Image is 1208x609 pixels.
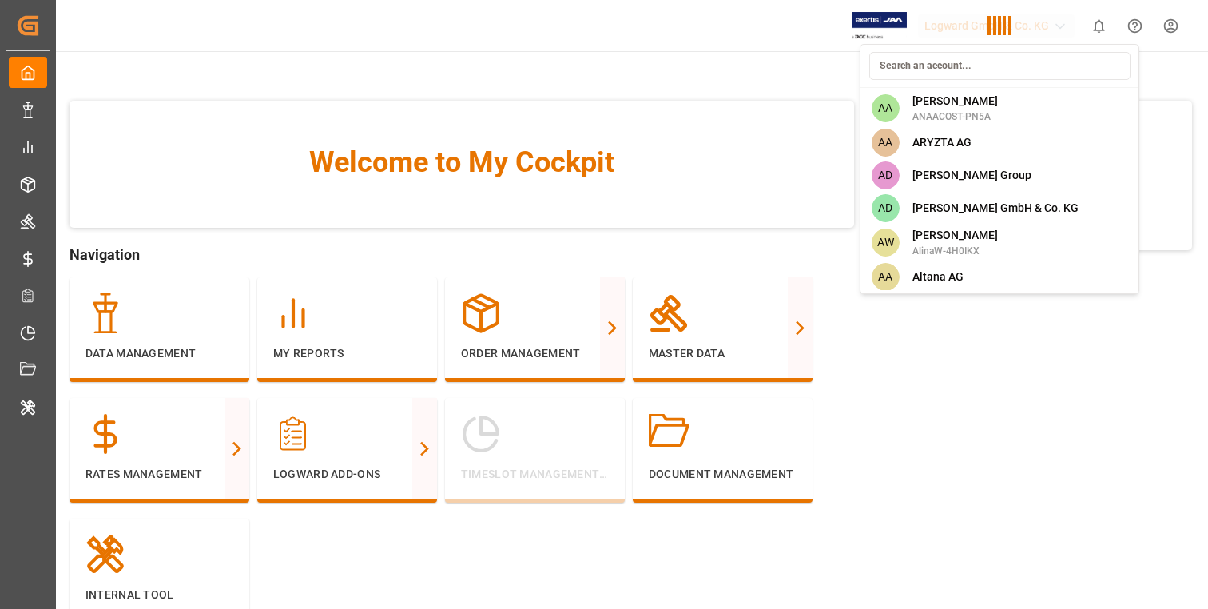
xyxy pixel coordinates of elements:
[85,587,233,603] p: Internal Tool
[649,345,797,362] p: Master Data
[273,466,421,483] p: Logward Add-ons
[649,466,797,483] p: Document Management
[101,141,822,184] span: Welcome to My Cockpit
[273,345,421,362] p: My Reports
[85,345,233,362] p: Data Management
[1117,8,1153,44] button: Help Center
[461,345,609,362] p: Order Management
[852,12,907,40] img: Exertis%20JAM%20-%20Email%20Logo.jpg_1722504956.jpg
[70,244,854,265] span: Navigation
[869,52,1131,80] input: Search an account...
[1081,8,1117,44] button: show 0 new notifications
[85,466,233,483] p: Rates Management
